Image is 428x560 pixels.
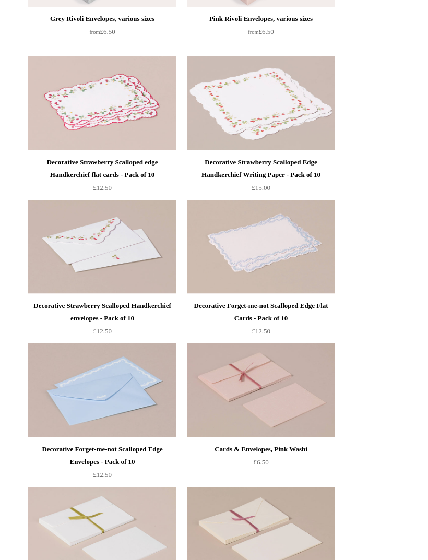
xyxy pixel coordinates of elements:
[187,300,335,343] a: Decorative Forget-me-not Scalloped Edge Flat Cards - Pack of 10 £12.50
[252,184,270,192] span: £15.00
[28,200,176,294] a: Decorative Strawberry Scalloped Handkerchief envelopes - Pack of 10 Decorative Strawberry Scallop...
[93,471,112,479] span: £12.50
[187,344,335,438] a: Cards & Envelopes, Pink Washi Cards & Envelopes, Pink Washi
[253,459,268,467] span: £6.50
[187,444,335,486] a: Cards & Envelopes, Pink Washi £6.50
[31,13,174,26] div: Grey Rivoli Envelopes, various sizes
[189,13,332,26] div: Pink Rivoli Envelopes, various sizes
[89,28,115,36] span: £6.50
[187,13,335,56] a: Pink Rivoli Envelopes, various sizes from£6.50
[28,200,176,294] img: Decorative Strawberry Scalloped Handkerchief envelopes - Pack of 10
[187,57,335,151] img: Decorative Strawberry Scalloped Edge Handkerchief Writing Paper - Pack of 10
[31,444,174,469] div: Decorative Forget-me-not Scalloped Edge Envelopes - Pack of 10
[93,184,112,192] span: £12.50
[28,157,176,199] a: Decorative Strawberry Scalloped edge Handkerchief flat cards - Pack of 10 £12.50
[93,328,112,336] span: £12.50
[31,300,174,325] div: Decorative Strawberry Scalloped Handkerchief envelopes - Pack of 10
[89,30,100,35] span: from
[189,300,332,325] div: Decorative Forget-me-not Scalloped Edge Flat Cards - Pack of 10
[189,444,332,456] div: Cards & Envelopes, Pink Washi
[187,200,335,294] a: Decorative Forget-me-not Scalloped Edge Flat Cards - Pack of 10 Decorative Forget-me-not Scallope...
[189,157,332,182] div: Decorative Strawberry Scalloped Edge Handkerchief Writing Paper - Pack of 10
[187,344,335,438] img: Cards & Envelopes, Pink Washi
[187,200,335,294] img: Decorative Forget-me-not Scalloped Edge Flat Cards - Pack of 10
[28,13,176,56] a: Grey Rivoli Envelopes, various sizes from£6.50
[28,344,176,438] a: Decorative Forget-me-not Scalloped Edge Envelopes - Pack of 10 Decorative Forget-me-not Scalloped...
[28,57,176,151] img: Decorative Strawberry Scalloped edge Handkerchief flat cards - Pack of 10
[187,57,335,151] a: Decorative Strawberry Scalloped Edge Handkerchief Writing Paper - Pack of 10 Decorative Strawberr...
[187,157,335,199] a: Decorative Strawberry Scalloped Edge Handkerchief Writing Paper - Pack of 10 £15.00
[248,30,258,35] span: from
[252,328,270,336] span: £12.50
[28,444,176,486] a: Decorative Forget-me-not Scalloped Edge Envelopes - Pack of 10 £12.50
[28,57,176,151] a: Decorative Strawberry Scalloped edge Handkerchief flat cards - Pack of 10 Decorative Strawberry S...
[248,28,274,36] span: £6.50
[28,344,176,438] img: Decorative Forget-me-not Scalloped Edge Envelopes - Pack of 10
[28,300,176,343] a: Decorative Strawberry Scalloped Handkerchief envelopes - Pack of 10 £12.50
[31,157,174,182] div: Decorative Strawberry Scalloped edge Handkerchief flat cards - Pack of 10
